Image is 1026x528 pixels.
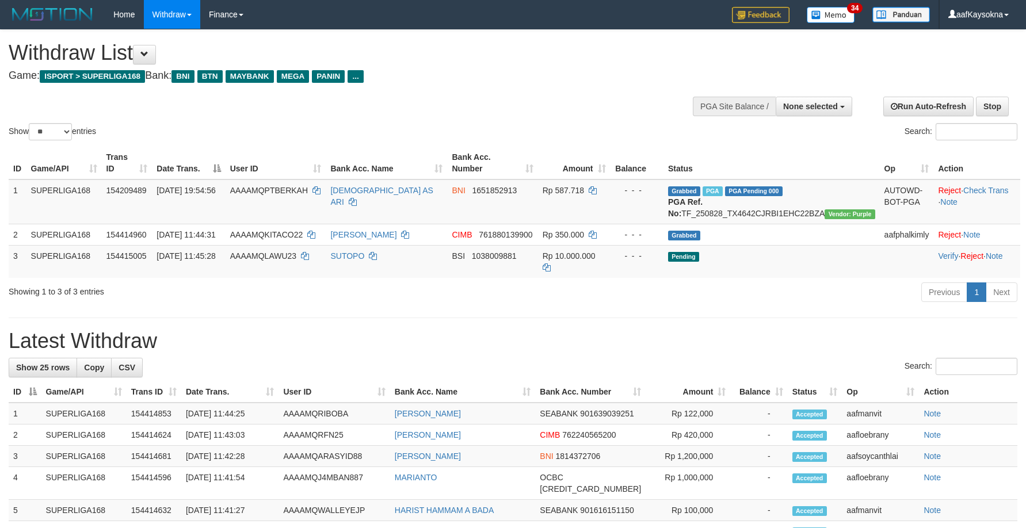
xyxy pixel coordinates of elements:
[390,381,535,403] th: Bank Acc. Name: activate to sort column ascending
[933,179,1020,224] td: · ·
[157,230,215,239] span: [DATE] 11:44:31
[540,430,560,439] span: CIMB
[615,185,659,196] div: - - -
[986,282,1017,302] a: Next
[111,358,143,377] a: CSV
[986,251,1003,261] a: Note
[792,506,827,516] span: Accepted
[668,252,699,262] span: Pending
[106,230,147,239] span: 154414960
[967,282,986,302] a: 1
[9,70,673,82] h4: Game: Bank:
[543,186,584,195] span: Rp 587.718
[880,179,934,224] td: AUTOWD-BOT-PGA
[181,446,279,467] td: [DATE] 11:42:28
[9,281,419,297] div: Showing 1 to 3 of 3 entries
[9,381,41,403] th: ID: activate to sort column descending
[963,230,981,239] a: Note
[472,186,517,195] span: Copy 1651852913 to clipboard
[792,473,827,483] span: Accepted
[924,452,941,461] a: Note
[730,381,787,403] th: Balance: activate to sort column ascending
[395,409,461,418] a: [PERSON_NAME]
[41,446,127,467] td: SUPERLIGA168
[842,381,919,403] th: Op: activate to sort column ascending
[127,424,181,446] td: 154414624
[976,97,1009,116] a: Stop
[41,403,127,424] td: SUPERLIGA168
[452,230,472,239] span: CIMB
[535,381,646,403] th: Bank Acc. Number: activate to sort column ascending
[905,123,1017,140] label: Search:
[9,179,26,224] td: 1
[543,251,596,261] span: Rp 10.000.000
[938,251,958,261] a: Verify
[556,452,601,461] span: Copy 1814372706 to clipboard
[181,381,279,403] th: Date Trans.: activate to sort column ascending
[127,446,181,467] td: 154414681
[26,224,102,245] td: SUPERLIGA168
[963,186,1009,195] a: Check Trans
[9,245,26,278] td: 3
[924,409,941,418] a: Note
[152,147,225,179] th: Date Trans.: activate to sort column descending
[540,484,641,493] span: Copy 693816522488 to clipboard
[452,186,465,195] span: BNI
[936,358,1017,375] input: Search:
[226,147,326,179] th: User ID: activate to sort column ascending
[788,381,842,403] th: Status: activate to sort column ascending
[9,424,41,446] td: 2
[783,102,838,111] span: None selected
[940,197,958,206] a: Note
[279,381,390,403] th: User ID: activate to sort column ascending
[181,500,279,521] td: [DATE] 11:41:27
[9,123,96,140] label: Show entries
[41,424,127,446] td: SUPERLIGA168
[452,251,465,261] span: BSI
[26,179,102,224] td: SUPERLIGA168
[41,381,127,403] th: Game/API: activate to sort column ascending
[230,230,303,239] span: AAAAMQKITACO22
[472,251,517,261] span: Copy 1038009881 to clipboard
[921,282,967,302] a: Previous
[960,251,983,261] a: Reject
[326,147,447,179] th: Bank Acc. Name: activate to sort column ascending
[615,250,659,262] div: - - -
[730,446,787,467] td: -
[157,251,215,261] span: [DATE] 11:45:28
[9,6,96,23] img: MOTION_logo.png
[543,230,584,239] span: Rp 350.000
[77,358,112,377] a: Copy
[348,70,363,83] span: ...
[540,452,553,461] span: BNI
[9,403,41,424] td: 1
[479,230,532,239] span: Copy 761880139900 to clipboard
[538,147,611,179] th: Amount: activate to sort column ascending
[279,424,390,446] td: AAAAMQRFN25
[663,179,880,224] td: TF_250828_TX4642CJRBI1EHC22BZA
[29,123,72,140] select: Showentries
[646,403,730,424] td: Rp 122,000
[872,7,930,22] img: panduan.png
[106,186,147,195] span: 154209489
[562,430,616,439] span: Copy 762240565200 to clipboard
[646,446,730,467] td: Rp 1,200,000
[646,500,730,521] td: Rp 100,000
[9,330,1017,353] h1: Latest Withdraw
[9,147,26,179] th: ID
[905,358,1017,375] label: Search:
[226,70,274,83] span: MAYBANK
[615,229,659,240] div: - - -
[825,209,875,219] span: Vendor URL: https://trx4.1velocity.biz
[703,186,723,196] span: Marked by aafchhiseyha
[580,409,634,418] span: Copy 901639039251 to clipboard
[776,97,852,116] button: None selected
[41,467,127,500] td: SUPERLIGA168
[540,409,578,418] span: SEABANK
[102,147,152,179] th: Trans ID: activate to sort column ascending
[197,70,223,83] span: BTN
[668,186,700,196] span: Grabbed
[693,97,776,116] div: PGA Site Balance /
[842,403,919,424] td: aafmanvit
[26,147,102,179] th: Game/API: activate to sort column ascending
